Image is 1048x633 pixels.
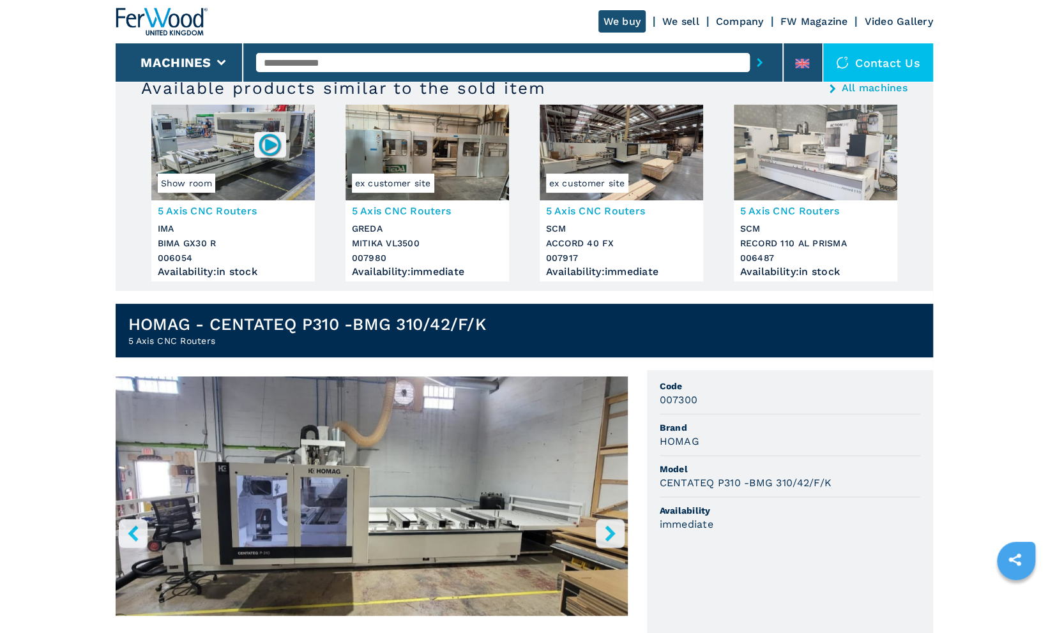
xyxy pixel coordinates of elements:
h3: SCM ACCORD 40 FX 007917 [546,221,697,265]
span: Model [660,463,920,475]
h3: CENTATEQ P310 -BMG 310/42/F/K [660,475,832,490]
h1: HOMAG - CENTATEQ P310 -BMG 310/42/F/K [128,314,486,334]
button: Machines [140,55,211,70]
h3: SCM RECORD 110 AL PRISMA 006487 [740,221,891,265]
img: 5 Axis CNC Routers GREDA MITIKA VL3500 [346,105,509,200]
img: Ferwood [116,8,208,36]
a: We sell [662,15,699,27]
div: Availability : immediate [546,269,697,275]
img: 5 Axis CNC Routers SCM RECORD 110 AL PRISMA [734,105,897,200]
span: Brand [660,421,920,434]
h3: IMA BIMA GX30 R 006054 [158,221,308,265]
a: FW Magazine [780,15,848,27]
a: 5 Axis CNC Routers SCM ACCORD 40 FXex customer site5 Axis CNC RoutersSCMACCORD 40 FX007917Availab... [540,105,703,281]
h2: 5 Axis CNC Routers [128,334,486,347]
h3: 5 Axis CNC Routers [352,204,503,218]
div: Contact us [823,43,933,82]
a: All machines [842,83,908,93]
a: 5 Axis CNC Routers GREDA MITIKA VL3500ex customer site5 Axis CNC RoutersGREDAMITIKA VL3500007980A... [346,105,509,281]
span: Availability [660,504,920,517]
h3: GREDA MITIKA VL3500 007980 [352,221,503,265]
button: right-button [596,519,625,547]
a: Company [716,15,764,27]
button: submit-button [750,48,770,77]
a: Video Gallery [864,15,932,27]
h3: HOMAG [660,434,699,449]
button: left-button [119,519,148,547]
img: 5 Axis CNC Routers HOMAG CENTATEQ P310 -BMG 310/42/F/K [116,376,628,616]
a: We buy [598,10,646,33]
h3: 5 Axis CNC Routers [740,204,891,218]
span: ex customer site [352,174,434,193]
img: 006054 [257,132,282,157]
h3: immediate [660,517,713,532]
span: Show room [158,174,215,193]
h3: 5 Axis CNC Routers [546,204,697,218]
h3: 007300 [660,392,698,407]
div: Availability : in stock [158,269,308,275]
span: ex customer site [546,174,628,193]
img: Contact us [836,56,849,69]
img: 5 Axis CNC Routers IMA BIMA GX30 R [151,105,315,200]
span: Code [660,380,920,392]
img: 5 Axis CNC Routers SCM ACCORD 40 FX [540,105,703,200]
a: sharethis [999,544,1031,576]
iframe: Chat [994,576,1038,623]
h3: Available products similar to the sold item [141,78,546,98]
div: Availability : in stock [740,269,891,275]
a: 5 Axis CNC Routers IMA BIMA GX30 RShow room0060545 Axis CNC RoutersIMABIMA GX30 R006054Availabili... [151,105,315,281]
h3: 5 Axis CNC Routers [158,204,308,218]
a: 5 Axis CNC Routers SCM RECORD 110 AL PRISMA5 Axis CNC RoutersSCMRECORD 110 AL PRISMA006487Availab... [734,105,897,281]
div: Availability : immediate [352,269,503,275]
